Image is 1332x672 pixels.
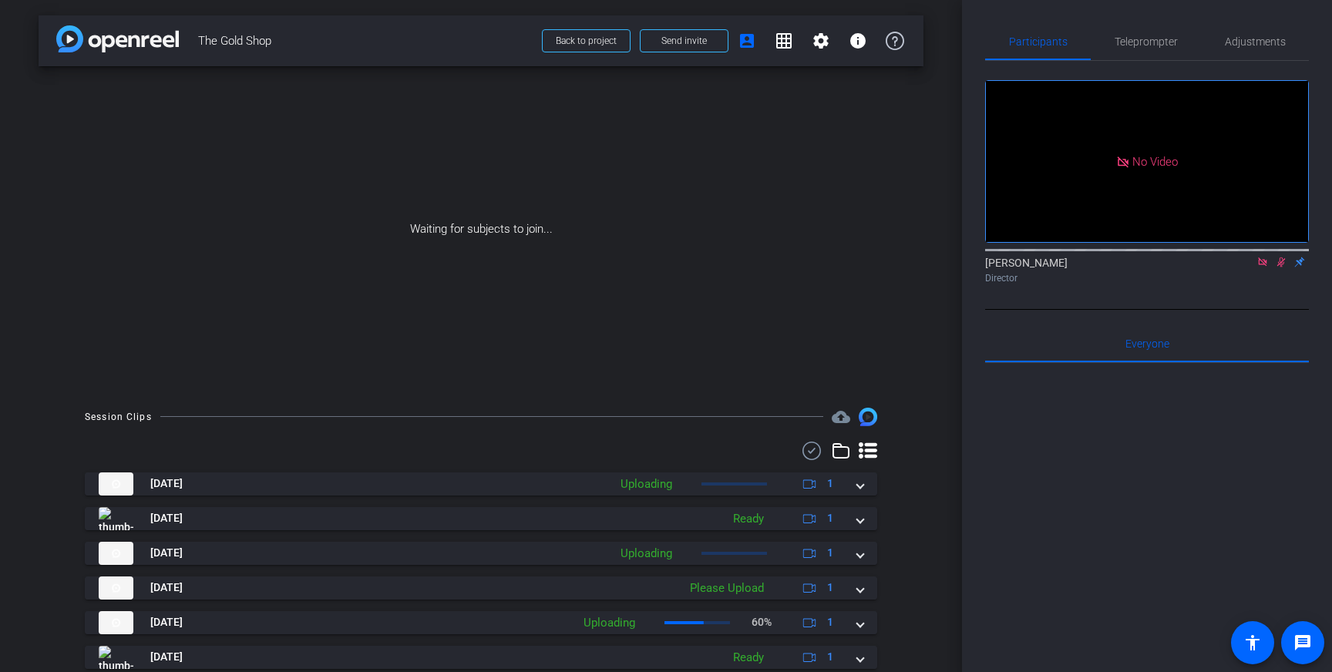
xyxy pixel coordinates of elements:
mat-icon: message [1293,633,1312,652]
img: thumb-nail [99,472,133,496]
mat-expansion-panel-header: thumb-nail[DATE]Uploading1 [85,472,877,496]
span: 1 [827,580,833,596]
img: thumb-nail [99,507,133,530]
span: 1 [827,649,833,665]
mat-icon: grid_on [775,32,793,50]
mat-icon: accessibility [1243,633,1262,652]
mat-expansion-panel-header: thumb-nail[DATE]Uploading60%1 [85,611,877,634]
mat-expansion-panel-header: thumb-nail[DATE]Ready1 [85,646,877,669]
span: [DATE] [150,510,183,526]
span: Teleprompter [1115,36,1178,47]
span: [DATE] [150,475,183,492]
span: [DATE] [150,545,183,561]
span: [DATE] [150,649,183,665]
span: No Video [1132,154,1178,168]
mat-expansion-panel-header: thumb-nail[DATE]Ready1 [85,507,877,530]
img: thumb-nail [99,646,133,669]
mat-expansion-panel-header: thumb-nail[DATE]Please Upload1 [85,576,877,600]
mat-icon: cloud_upload [832,408,850,426]
span: [DATE] [150,614,183,630]
button: Send invite [640,29,728,52]
img: thumb-nail [99,542,133,565]
p: 60% [752,614,772,630]
span: 1 [827,510,833,526]
div: Director [985,271,1309,285]
img: app-logo [56,25,179,52]
img: thumb-nail [99,576,133,600]
div: [PERSON_NAME] [985,255,1309,285]
div: Uploading [613,475,680,493]
span: Adjustments [1225,36,1286,47]
mat-icon: settings [812,32,830,50]
div: Ready [725,649,772,667]
mat-icon: account_box [738,32,756,50]
span: 1 [827,614,833,630]
span: Destinations for your clips [832,408,850,426]
span: Back to project [556,35,617,46]
span: The Gold Shop [198,25,533,56]
span: 1 [827,475,833,492]
span: Send invite [661,35,707,47]
div: Waiting for subjects to join... [39,66,923,392]
span: 1 [827,545,833,561]
button: Back to project [542,29,631,52]
span: Participants [1009,36,1068,47]
span: [DATE] [150,580,183,596]
mat-expansion-panel-header: thumb-nail[DATE]Uploading1 [85,542,877,565]
div: Please Upload [682,580,772,597]
span: Everyone [1125,338,1169,349]
div: Session Clips [85,409,152,425]
div: Ready [725,510,772,528]
img: Session clips [859,408,877,426]
div: Uploading [576,614,643,632]
mat-icon: info [849,32,867,50]
div: Uploading [613,545,680,563]
img: thumb-nail [99,611,133,634]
